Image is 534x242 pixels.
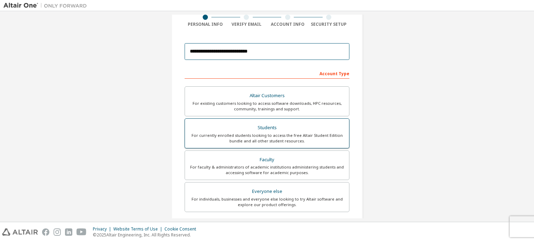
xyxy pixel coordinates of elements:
img: altair_logo.svg [2,228,38,236]
div: For existing customers looking to access software downloads, HPC resources, community, trainings ... [189,101,345,112]
div: Verify Email [226,22,267,27]
img: facebook.svg [42,228,49,236]
img: linkedin.svg [65,228,72,236]
div: Website Terms of Use [113,226,164,232]
p: © 2025 Altair Engineering, Inc. All Rights Reserved. [93,232,200,238]
div: For faculty & administrators of academic institutions administering students and accessing softwa... [189,164,345,175]
div: For individuals, businesses and everyone else looking to try Altair software and explore our prod... [189,196,345,208]
div: Account Type [185,68,349,79]
div: Account Info [267,22,308,27]
div: Privacy [93,226,113,232]
img: instagram.svg [54,228,61,236]
div: Faculty [189,155,345,165]
img: Altair One [3,2,90,9]
div: Students [189,123,345,133]
img: youtube.svg [76,228,87,236]
div: For currently enrolled students looking to access the free Altair Student Edition bundle and all ... [189,133,345,144]
div: Everyone else [189,187,345,196]
div: Personal Info [185,22,226,27]
div: Cookie Consent [164,226,200,232]
div: Altair Customers [189,91,345,101]
div: Security Setup [308,22,350,27]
